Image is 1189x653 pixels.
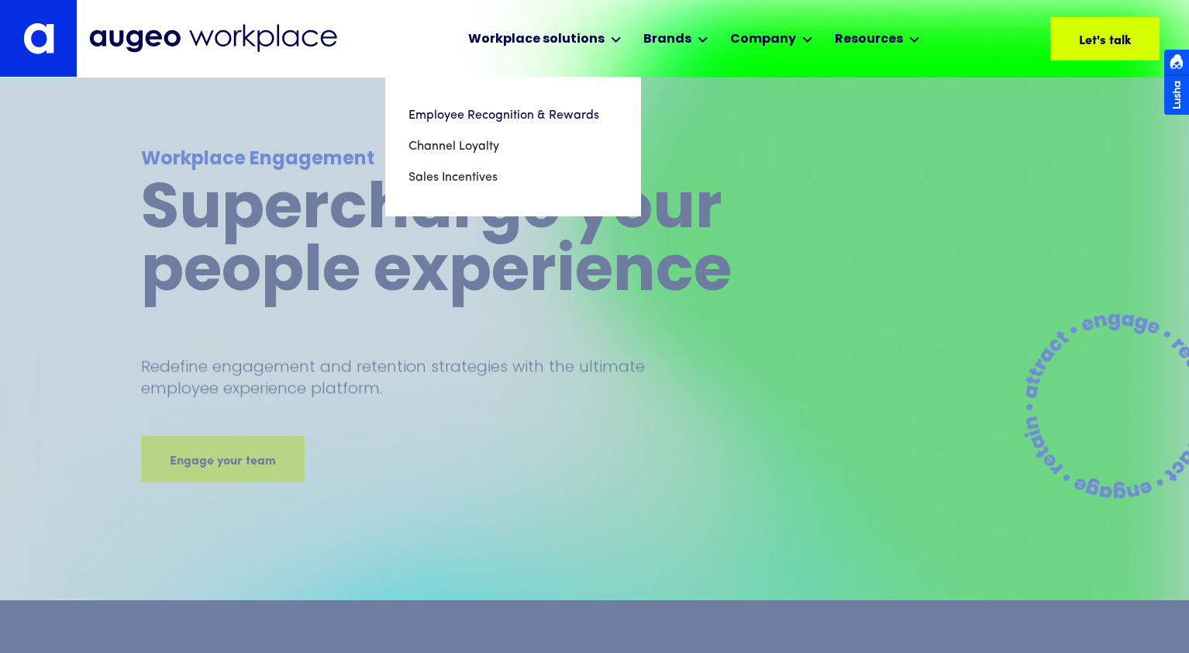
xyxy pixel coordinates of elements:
[408,131,618,162] a: Channel Loyalty
[408,162,618,193] a: Sales Incentives
[89,24,337,53] img: Augeo Workplace business unit full logo in mignight blue.
[408,100,618,131] a: Employee Recognition & Rewards
[1050,17,1160,60] a: Let's talk
[643,30,691,49] div: Brands
[23,22,54,54] img: Augeo's "a" monogram decorative logo in white.
[835,30,903,49] div: Resources
[730,30,796,49] div: Company
[468,30,605,49] div: Workplace solutions
[385,77,641,216] nav: Workplace solutions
